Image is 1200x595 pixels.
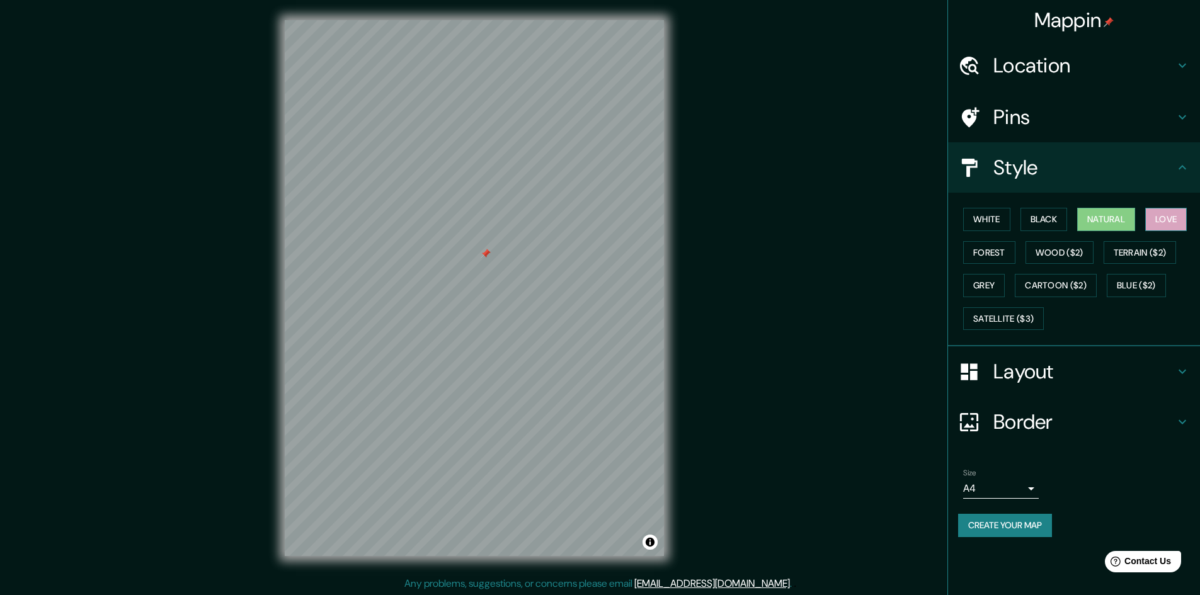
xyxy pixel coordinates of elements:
[1026,241,1094,264] button: Wood ($2)
[948,142,1200,193] div: Style
[993,53,1175,78] h4: Location
[1020,208,1068,231] button: Black
[1088,546,1186,581] iframe: Help widget launcher
[643,535,658,550] button: Toggle attribution
[1034,8,1114,33] h4: Mappin
[993,359,1175,384] h4: Layout
[993,155,1175,180] h4: Style
[963,208,1010,231] button: White
[1104,241,1177,264] button: Terrain ($2)
[963,274,1005,297] button: Grey
[948,40,1200,91] div: Location
[948,397,1200,447] div: Border
[948,346,1200,397] div: Layout
[963,468,976,479] label: Size
[1145,208,1187,231] button: Love
[285,20,664,556] canvas: Map
[948,92,1200,142] div: Pins
[1015,274,1097,297] button: Cartoon ($2)
[792,576,794,591] div: .
[958,514,1052,537] button: Create your map
[963,307,1044,331] button: Satellite ($3)
[993,105,1175,130] h4: Pins
[963,241,1015,264] button: Forest
[1107,274,1166,297] button: Blue ($2)
[634,577,790,590] a: [EMAIL_ADDRESS][DOMAIN_NAME]
[963,479,1039,499] div: A4
[993,409,1175,434] h4: Border
[794,576,796,591] div: .
[1077,208,1135,231] button: Natural
[404,576,792,591] p: Any problems, suggestions, or concerns please email .
[1104,17,1114,27] img: pin-icon.png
